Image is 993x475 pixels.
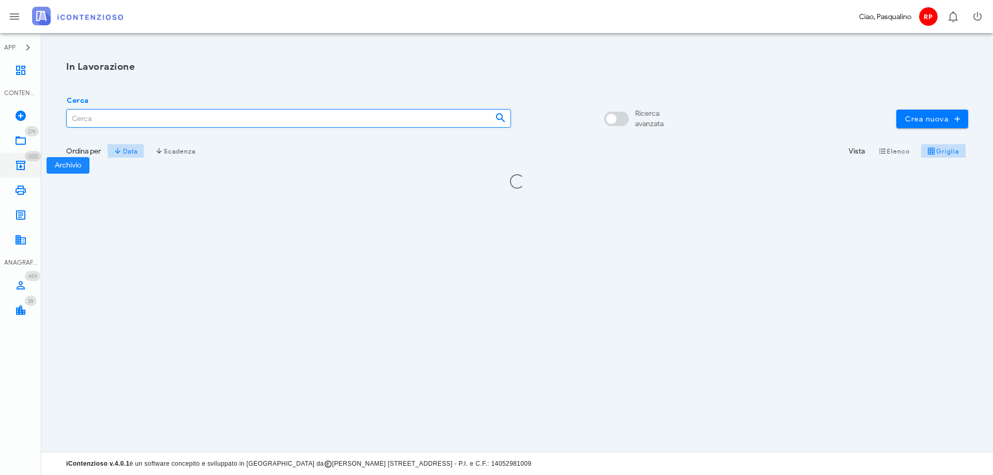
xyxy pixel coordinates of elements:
button: Distintivo [940,4,965,29]
div: Vista [849,146,865,157]
div: Ricerca avanzata [635,109,664,129]
strong: iContenzioso v.4.0.1 [66,460,129,467]
img: logo-text-2x.png [32,7,123,25]
span: Data [114,147,137,155]
span: Distintivo [25,296,37,306]
button: Elenco [871,144,916,158]
span: 274 [28,128,36,135]
span: 35 [28,298,34,304]
span: Elenco [878,147,910,155]
label: Cerca [64,96,88,106]
button: Griglia [921,144,966,158]
span: Crea nuova [905,114,960,124]
div: CONTENZIOSO [4,88,37,98]
button: Scadenza [148,144,203,158]
span: 1222 [28,153,38,160]
button: RP [915,4,940,29]
button: Crea nuova [896,110,968,128]
div: Ciao, Pasqualino [859,11,911,22]
div: Ordina per [66,146,101,157]
span: Distintivo [25,126,39,136]
span: Griglia [927,147,959,155]
span: Distintivo [25,271,40,281]
input: Cerca [67,110,487,127]
span: Scadenza [155,147,196,155]
span: Distintivo [25,151,41,161]
h1: In Lavorazione [66,60,968,74]
div: ANAGRAFICA [4,258,37,267]
span: RP [919,7,938,26]
span: 459 [28,273,37,280]
button: Data [107,144,144,158]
